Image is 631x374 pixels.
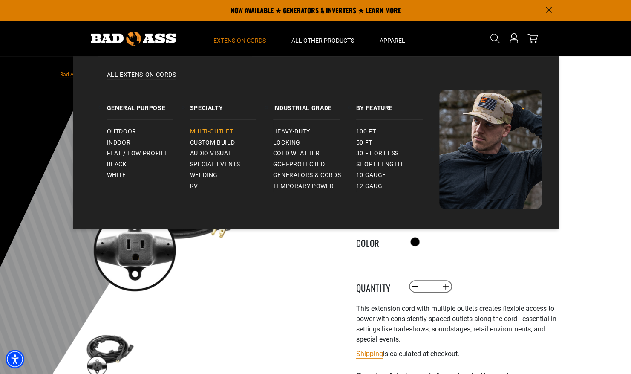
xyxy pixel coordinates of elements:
a: Custom Build [190,137,273,148]
a: General Purpose [107,90,190,119]
a: Outdoor [107,126,190,137]
span: Special Events [190,161,240,168]
a: Open this option [507,20,521,56]
span: Custom Build [190,139,235,147]
a: All Extension Cords [90,71,542,90]
a: Industrial Grade [273,90,356,119]
div: is calculated at checkout. [356,348,565,360]
label: Quantity [356,281,399,292]
a: Welding [190,170,273,181]
a: Heavy-Duty [273,126,356,137]
legend: Color [356,236,399,247]
span: 10 gauge [356,171,386,179]
span: Audio Visual [190,150,232,157]
a: Generators & Cords [273,170,356,181]
a: 12 gauge [356,181,439,192]
a: Indoor [107,137,190,148]
span: Extension Cords [213,37,266,44]
span: Welding [190,171,218,179]
a: cart [526,33,539,43]
span: Temporary Power [273,183,334,190]
a: GCFI-Protected [273,159,356,170]
img: Bad Ass Extension Cords [91,32,176,46]
span: This extension cord with multiple outlets creates flexible access to power with consistently spac... [356,304,556,343]
span: RV [190,183,198,190]
span: Generators & Cords [273,171,341,179]
a: RV [190,181,273,192]
span: Locking [273,139,300,147]
a: Specialty [190,90,273,119]
a: Temporary Power [273,181,356,192]
span: Indoor [107,139,131,147]
summary: All Other Products [279,20,367,56]
img: Bad Ass Extension Cords [439,90,542,209]
summary: Apparel [367,20,418,56]
span: GCFI-Protected [273,161,325,168]
summary: Extension Cords [201,20,279,56]
summary: Search [488,32,502,45]
a: Audio Visual [190,148,273,159]
span: All Other Products [291,37,354,44]
a: 50 ft [356,137,439,148]
a: Flat / Low Profile [107,148,190,159]
span: Short Length [356,161,403,168]
span: 30 ft or less [356,150,399,157]
a: Multi-Outlet [190,126,273,137]
a: Cold Weather [273,148,356,159]
span: Multi-Outlet [190,128,233,136]
span: Outdoor [107,128,136,136]
a: 100 ft [356,126,439,137]
span: White [107,171,126,179]
div: Accessibility Menu [6,350,24,368]
span: Flat / Low Profile [107,150,169,157]
a: 10 gauge [356,170,439,181]
a: Short Length [356,159,439,170]
span: Cold Weather [273,150,320,157]
a: Locking [273,137,356,148]
span: Black [107,161,127,168]
a: 30 ft or less [356,148,439,159]
a: Bad Ass Extension Cords [60,72,118,78]
span: 50 ft [356,139,372,147]
span: 12 gauge [356,183,386,190]
a: Shipping [356,350,383,358]
nav: breadcrumbs [60,69,259,79]
span: 100 ft [356,128,376,136]
a: By Feature [356,90,439,119]
a: White [107,170,190,181]
span: Apparel [380,37,405,44]
span: Heavy-Duty [273,128,310,136]
a: Special Events [190,159,273,170]
a: Black [107,159,190,170]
